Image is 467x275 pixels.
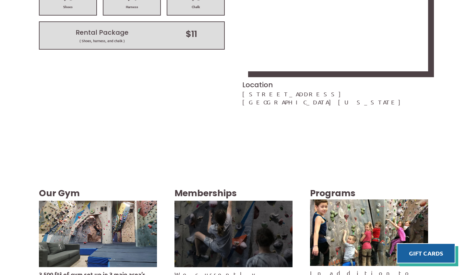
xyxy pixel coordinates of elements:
h2: Rental Package [45,28,159,37]
h3: Our Gym [39,187,157,199]
span: Harness [109,5,154,9]
a: [STREET_ADDRESS][GEOGRAPHIC_DATA][US_STATE] [242,90,407,105]
span: ( Shoes, harness, and chalk ) [45,38,159,43]
h2: $11 [164,28,218,40]
h3: Programs [310,187,428,199]
h3: Location [242,80,428,90]
h3: Memberships [174,187,293,199]
img: Image [39,201,157,267]
span: Chalk [173,5,218,9]
span: Shoes [45,5,90,9]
